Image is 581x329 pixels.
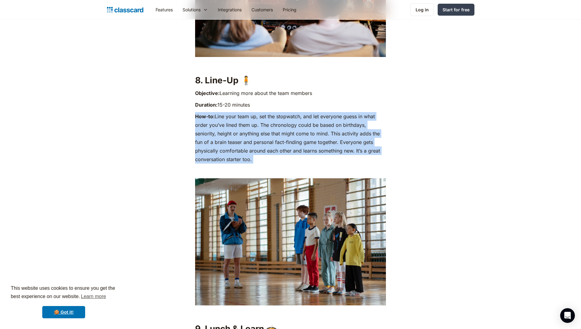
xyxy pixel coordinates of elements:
div: Solutions [183,6,201,13]
div: Open Intercom Messenger [560,308,575,323]
div: Start for free [443,6,470,13]
div: cookieconsent [5,279,123,324]
a: learn more about cookies [80,292,107,301]
div: Log in [416,6,429,13]
a: Customers [247,3,278,17]
a: Features [151,3,178,17]
p: 15-20 minutes [195,100,386,109]
p: ‍ [195,60,386,69]
div: Solutions [178,3,213,17]
p: ‍ [195,167,386,175]
a: Integrations [213,3,247,17]
a: dismiss cookie message [42,306,85,318]
strong: How-to: [195,113,215,119]
a: home [107,6,143,14]
span: This website uses cookies to ensure you get the best experience on our website. [11,285,117,301]
strong: Objective: [195,90,220,96]
strong: Duration: [195,102,217,108]
p: ‍ [195,308,386,317]
a: Start for free [438,4,474,16]
p: Learning more about the team members [195,89,386,97]
p: Line your team up, set the stopwatch, and let everyone guess in what order you’ve lined them up. ... [195,112,386,164]
img: a coach making a group of students stand in line in a basketball court [195,178,386,305]
a: Pricing [278,3,301,17]
a: Log in [410,3,434,16]
strong: 8. Line-Up 🧍 [195,75,251,85]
